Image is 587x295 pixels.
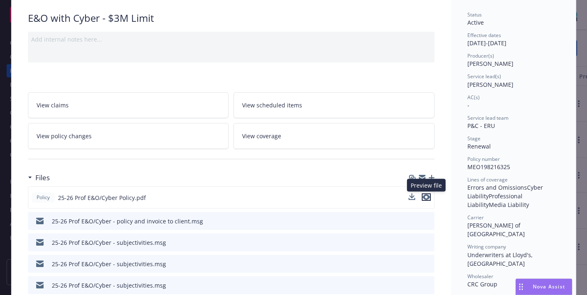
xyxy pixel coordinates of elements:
button: preview file [424,217,431,225]
div: Files [28,172,50,183]
span: Effective dates [467,32,501,39]
span: Policy [35,194,51,201]
a: View scheduled items [233,92,434,118]
button: download file [411,260,417,268]
button: Nova Assist [515,279,572,295]
a: View policy changes [28,123,229,149]
span: Service lead team [467,114,508,121]
button: download file [409,193,415,200]
span: View coverage [242,132,281,140]
span: [PERSON_NAME] [467,60,513,67]
div: 25-26 Prof E&O/Cyber - policy and invoice to client.msg [52,217,203,225]
button: preview file [424,238,431,247]
h3: Files [35,172,50,183]
div: 25-26 Prof E&O/Cyber - subjectivities.msg [52,260,166,268]
span: [PERSON_NAME] of [GEOGRAPHIC_DATA] [467,221,525,238]
span: Writing company [467,243,506,250]
button: preview file [422,193,431,202]
span: [PERSON_NAME] [467,81,513,88]
div: E&O with Cyber - $3M Limit [28,11,434,25]
span: P&C - ERU [467,122,495,130]
button: download file [411,281,417,290]
span: Wholesaler [467,273,493,280]
span: Lines of coverage [467,176,508,183]
span: 25-26 Prof E&O/Cyber Policy.pdf [58,193,146,202]
span: Underwriters at Lloyd's, [GEOGRAPHIC_DATA] [467,251,534,267]
button: preview file [424,281,431,290]
span: View scheduled items [242,101,302,109]
span: Policy number [467,156,500,163]
a: View claims [28,92,229,118]
span: AC(s) [467,94,480,101]
span: Cyber Liability [467,184,545,200]
button: preview file [422,193,431,201]
span: Producer(s) [467,52,494,59]
span: CRC Group [467,280,497,288]
span: Active [467,19,484,26]
div: 25-26 Prof E&O/Cyber - subjectivities.msg [52,238,166,247]
button: download file [409,193,415,202]
span: MEO198216325 [467,163,510,171]
button: preview file [424,260,431,268]
span: - [467,101,469,109]
button: download file [411,238,417,247]
span: Errors and Omissions [467,184,527,191]
div: [DATE] - [DATE] [467,32,559,47]
span: Status [467,11,482,18]
span: Service lead(s) [467,73,501,80]
div: Drag to move [516,279,526,295]
span: Media Liability [489,201,529,209]
span: Nova Assist [533,283,565,290]
span: Professional Liability [467,192,524,209]
span: View claims [37,101,69,109]
button: download file [411,217,417,225]
span: Renewal [467,142,491,150]
a: View coverage [233,123,434,149]
span: Carrier [467,214,484,221]
div: Preview file [407,179,446,192]
div: 25-26 Prof E&O/Cyber - subjectivities.msg [52,281,166,290]
div: Add internal notes here... [31,35,431,44]
span: Stage [467,135,481,142]
span: View policy changes [37,132,92,140]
